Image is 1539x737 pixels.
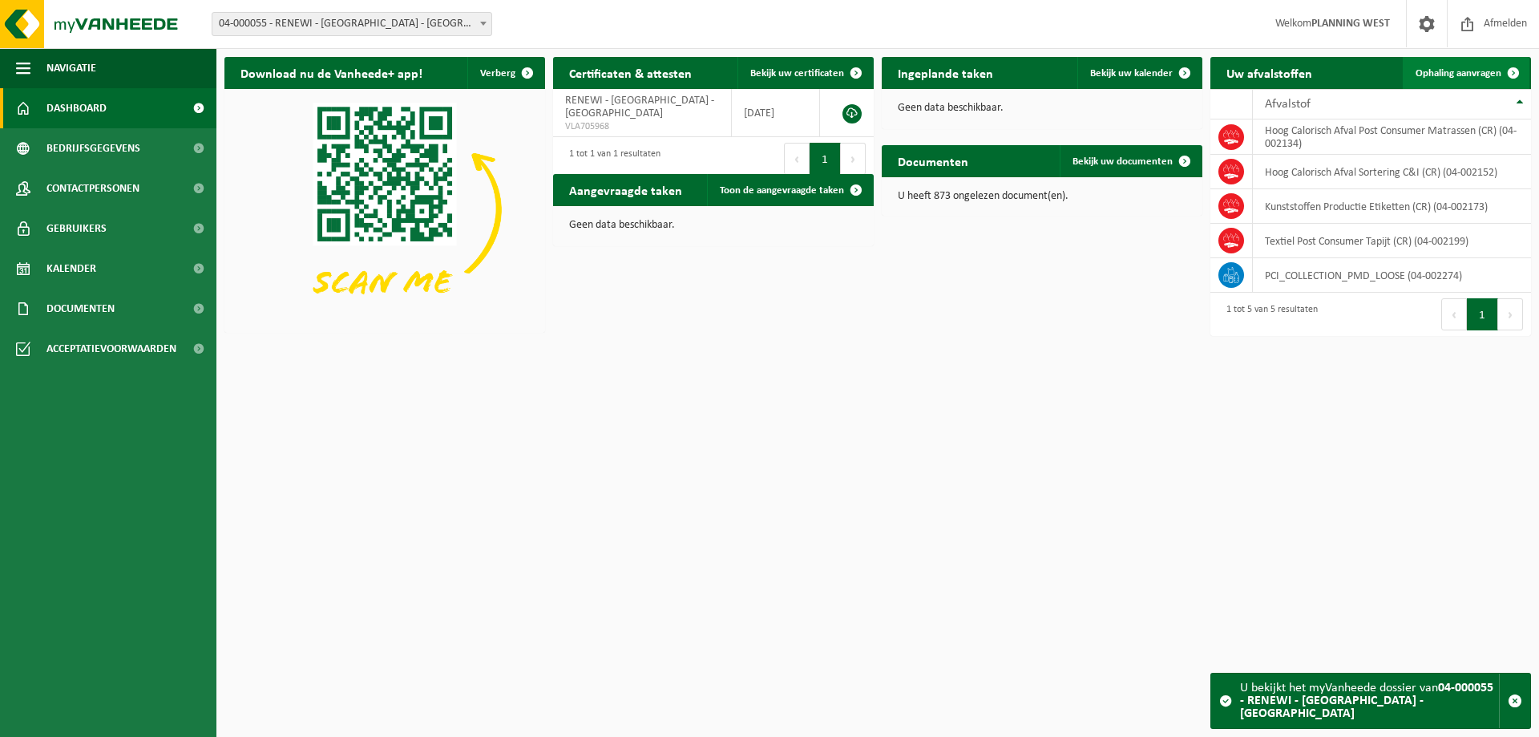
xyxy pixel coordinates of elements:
button: Next [841,143,866,175]
span: Bekijk uw certificaten [750,68,844,79]
td: Textiel Post Consumer Tapijt (CR) (04-002199) [1253,224,1531,258]
a: Toon de aangevraagde taken [707,174,872,206]
span: Documenten [46,289,115,329]
div: U bekijkt het myVanheede dossier van [1240,674,1499,728]
h2: Uw afvalstoffen [1210,57,1328,88]
span: Bekijk uw kalender [1090,68,1173,79]
span: Bekijk uw documenten [1072,156,1173,167]
strong: PLANNING WEST [1311,18,1390,30]
button: Previous [784,143,810,175]
button: Next [1498,298,1523,330]
span: RENEWI - [GEOGRAPHIC_DATA] - [GEOGRAPHIC_DATA] [565,95,714,119]
h2: Ingeplande taken [882,57,1009,88]
span: Contactpersonen [46,168,139,209]
h2: Certificaten & attesten [553,57,708,88]
span: 04-000055 - RENEWI - BRUGGE - BRUGGE [212,12,492,36]
a: Bekijk uw certificaten [737,57,872,89]
a: Bekijk uw kalender [1077,57,1201,89]
a: Ophaling aanvragen [1403,57,1529,89]
span: Kalender [46,249,96,289]
div: 1 tot 1 van 1 resultaten [561,141,660,176]
p: Geen data beschikbaar. [569,220,858,231]
h2: Download nu de Vanheede+ app! [224,57,438,88]
span: 04-000055 - RENEWI - BRUGGE - BRUGGE [212,13,491,35]
span: Afvalstof [1265,98,1311,111]
h2: Aangevraagde taken [553,174,698,205]
span: Dashboard [46,88,107,128]
h2: Documenten [882,145,984,176]
td: Hoog Calorisch Afval Sortering C&I (CR) (04-002152) [1253,155,1531,189]
td: PCI_COLLECTION_PMD_LOOSE (04-002274) [1253,258,1531,293]
span: Navigatie [46,48,96,88]
td: Hoog Calorisch Afval Post Consumer Matrassen (CR) (04-002134) [1253,119,1531,155]
span: Ophaling aanvragen [1416,68,1501,79]
button: 1 [1467,298,1498,330]
span: Verberg [480,68,515,79]
button: Verberg [467,57,543,89]
div: 1 tot 5 van 5 resultaten [1218,297,1318,332]
button: Previous [1441,298,1467,330]
p: U heeft 873 ongelezen document(en). [898,191,1186,202]
span: Toon de aangevraagde taken [720,185,844,196]
td: [DATE] [732,89,820,137]
strong: 04-000055 - RENEWI - [GEOGRAPHIC_DATA] - [GEOGRAPHIC_DATA] [1240,682,1493,720]
a: Bekijk uw documenten [1060,145,1201,177]
span: Acceptatievoorwaarden [46,329,176,369]
img: Download de VHEPlus App [224,89,545,330]
span: Gebruikers [46,209,107,249]
span: VLA705968 [565,120,719,133]
td: Kunststoffen Productie Etiketten (CR) (04-002173) [1253,189,1531,224]
span: Bedrijfsgegevens [46,128,140,168]
button: 1 [810,143,841,175]
p: Geen data beschikbaar. [898,103,1186,114]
